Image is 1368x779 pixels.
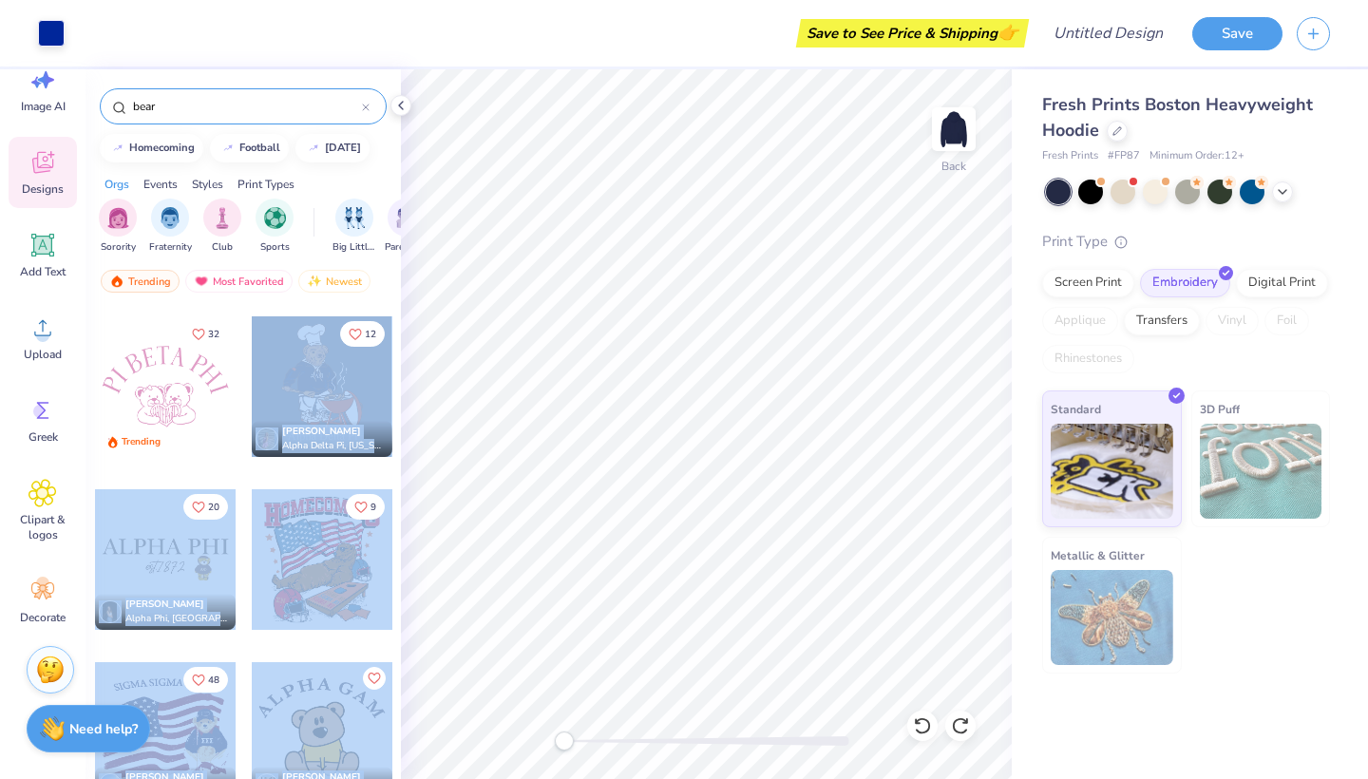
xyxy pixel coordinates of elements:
[24,347,62,362] span: Upload
[306,142,321,154] img: trend_line.gif
[208,503,219,512] span: 20
[1206,307,1259,335] div: Vinyl
[385,199,428,255] div: filter for Parent's Weekend
[185,270,293,293] div: Most Favorited
[1200,399,1240,419] span: 3D Puff
[100,134,203,162] button: homecoming
[1042,93,1313,142] span: Fresh Prints Boston Heavyweight Hoodie
[295,134,370,162] button: [DATE]
[203,199,241,255] div: filter for Club
[935,110,973,148] img: Back
[125,612,228,626] span: Alpha Phi, [GEOGRAPHIC_DATA][US_STATE]
[131,97,362,116] input: Try "Alpha"
[1051,399,1101,419] span: Standard
[101,270,180,293] div: Trending
[99,199,137,255] div: filter for Sorority
[264,207,286,229] img: Sports Image
[149,199,192,255] button: filter button
[1051,545,1145,565] span: Metallic & Glitter
[1042,269,1134,297] div: Screen Print
[212,207,233,229] img: Club Image
[20,264,66,279] span: Add Text
[210,134,289,162] button: football
[183,667,228,693] button: Like
[69,720,138,738] strong: Need help?
[340,321,385,347] button: Like
[1149,148,1244,164] span: Minimum Order: 12 +
[256,199,294,255] div: filter for Sports
[122,435,161,449] div: Trending
[332,199,376,255] button: filter button
[370,503,376,512] span: 9
[20,610,66,625] span: Decorate
[1192,17,1282,50] button: Save
[212,240,233,255] span: Club
[385,240,428,255] span: Parent's Weekend
[385,199,428,255] button: filter button
[555,731,574,750] div: Accessibility label
[208,675,219,685] span: 48
[1042,307,1118,335] div: Applique
[363,667,386,690] button: Like
[346,494,385,520] button: Like
[160,207,180,229] img: Fraternity Image
[129,142,195,153] div: homecoming
[1042,231,1330,253] div: Print Type
[149,240,192,255] span: Fraternity
[1108,148,1140,164] span: # FP87
[149,199,192,255] div: filter for Fraternity
[1038,14,1178,52] input: Untitled Design
[109,275,124,288] img: trending.gif
[183,494,228,520] button: Like
[220,142,236,154] img: trend_line.gif
[1236,269,1328,297] div: Digital Print
[203,199,241,255] button: filter button
[192,176,223,193] div: Styles
[239,142,280,153] div: football
[260,240,290,255] span: Sports
[183,321,228,347] button: Like
[332,240,376,255] span: Big Little Reveal
[208,330,219,339] span: 32
[941,158,966,175] div: Back
[298,270,370,293] div: Newest
[237,176,294,193] div: Print Types
[11,512,74,542] span: Clipart & logos
[365,330,376,339] span: 12
[1051,570,1173,665] img: Metallic & Glitter
[1264,307,1309,335] div: Foil
[1042,345,1134,373] div: Rhinestones
[107,207,129,229] img: Sorority Image
[307,275,322,288] img: newest.gif
[282,439,385,453] span: Alpha Delta Pi, [US_STATE][GEOGRAPHIC_DATA]
[104,176,129,193] div: Orgs
[282,425,361,438] span: [PERSON_NAME]
[22,181,64,197] span: Designs
[396,207,418,229] img: Parent's Weekend Image
[1200,424,1322,519] img: 3D Puff
[256,199,294,255] button: filter button
[1140,269,1230,297] div: Embroidery
[801,19,1024,47] div: Save to See Price & Shipping
[997,21,1018,44] span: 👉
[110,142,125,154] img: trend_line.gif
[325,142,361,153] div: halloween
[125,598,204,611] span: [PERSON_NAME]
[21,99,66,114] span: Image AI
[194,275,209,288] img: most_fav.gif
[344,207,365,229] img: Big Little Reveal Image
[101,240,136,255] span: Sorority
[332,199,376,255] div: filter for Big Little Reveal
[1124,307,1200,335] div: Transfers
[1051,424,1173,519] img: Standard
[99,199,137,255] button: filter button
[28,429,58,445] span: Greek
[143,176,178,193] div: Events
[1042,148,1098,164] span: Fresh Prints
